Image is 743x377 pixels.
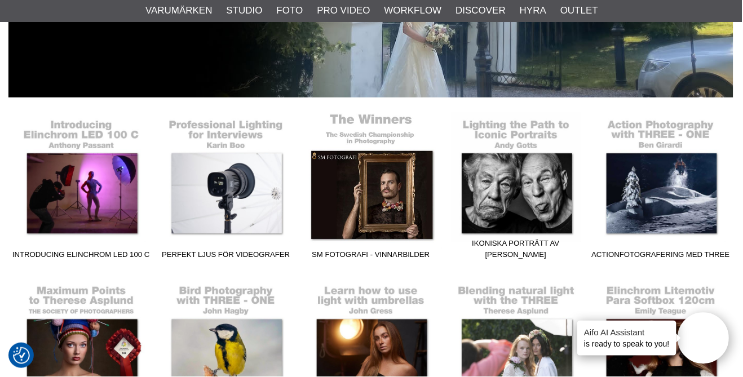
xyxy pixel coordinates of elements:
[277,3,303,18] a: Foto
[146,3,213,18] a: Varumärken
[299,113,444,265] a: SM Fotografi - Vinnarbilder
[444,113,590,265] a: Ikoniska porträtt av [PERSON_NAME]
[585,327,671,339] h4: Aifo AI Assistant
[317,3,370,18] a: Pro Video
[299,250,444,265] span: SM Fotografi - Vinnarbilder
[13,346,30,366] button: Samtyckesinställningar
[154,250,299,265] span: Perfekt ljus för videografer
[154,113,299,265] a: Perfekt ljus för videografer
[8,250,154,265] span: Introducing Elinchrom LED 100 C
[13,348,30,365] img: Revisit consent button
[444,238,590,265] span: Ikoniska porträtt av [PERSON_NAME]
[227,3,263,18] a: Studio
[385,3,443,18] a: Workflow
[521,3,547,18] a: Hyra
[457,3,507,18] a: Discover
[561,3,599,18] a: Outlet
[578,321,678,356] div: is ready to speak to you!
[8,113,154,265] a: Introducing Elinchrom LED 100 C
[589,113,735,265] a: Actionfotografering med THREE
[589,250,735,265] span: Actionfotografering med THREE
